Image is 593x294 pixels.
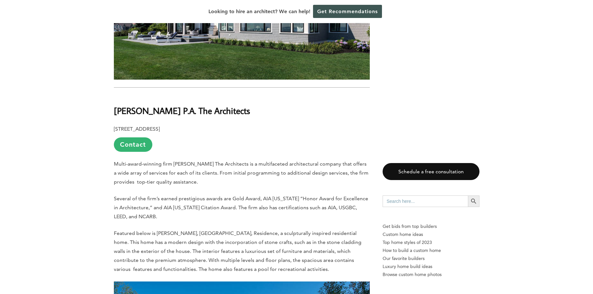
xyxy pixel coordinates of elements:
[383,263,479,271] a: Luxury home build ideas
[383,222,479,230] p: Get bids from top builders
[470,198,477,205] svg: Search
[114,126,160,132] b: [STREET_ADDRESS]
[383,195,468,207] input: Search here...
[114,105,250,116] b: [PERSON_NAME] P.A. The Architects
[383,238,479,246] a: Top home styles of 2023
[383,255,479,263] a: Our favorite builders
[383,246,479,255] a: How to build a custom home
[383,163,479,180] a: Schedule a free consultation
[383,230,479,238] a: Custom home ideas
[114,229,370,274] p: Featured below is [PERSON_NAME], [GEOGRAPHIC_DATA], Residence, a sculpturally inspired residentia...
[114,137,152,152] a: Contact
[470,248,585,286] iframe: Drift Widget Chat Controller
[114,161,369,185] span: Multi-award-winning firm [PERSON_NAME] The Architects is a multifaceted architectural company tha...
[114,195,368,220] span: Several of the firm’s earned prestigious awards are Gold Award, AIA [US_STATE] “Honor Award for E...
[383,271,479,279] a: Browse custom home photos
[313,5,382,18] a: Get Recommendations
